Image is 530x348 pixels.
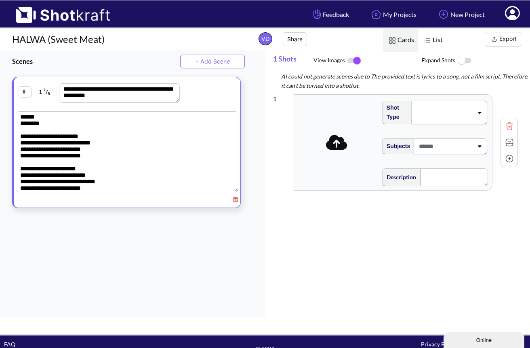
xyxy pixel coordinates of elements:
[383,140,410,153] span: Subjects
[259,32,272,45] span: VD
[313,52,422,69] span: View Images
[503,153,515,165] img: Add Icon
[455,52,473,70] img: ToggleOff Icon
[383,170,416,184] span: Description
[311,10,349,19] span: Feedback
[180,55,245,68] button: + Add Scene
[422,52,530,70] span: Expand Shots
[32,85,57,98] span: 1 /
[4,341,15,348] a: FAQ
[485,32,521,47] button: Export
[12,57,180,66] h3: Scenes
[48,91,50,96] span: 8
[273,72,530,90] div: AI could not generate scenes due to The provided text is lyrics to a song, not a film script. The...
[431,4,491,25] a: New Project
[273,90,518,195] div: 1Shot TypeSubjectsDescriptionTrash IconExpand IconAdd Icon
[444,330,526,348] iframe: chat widget
[437,7,450,21] img: Add Icon
[273,50,313,72] span: 1 Shots
[503,136,515,149] img: Expand Icon
[369,7,383,21] img: Home Icon
[418,29,447,52] span: List
[345,52,363,69] img: ToggleOn Icon
[387,35,397,46] img: Card Icon
[503,120,515,132] img: Trash Icon
[422,35,433,46] img: List Icon
[43,87,46,92] span: 7
[283,32,307,46] button: Share
[383,101,408,124] span: Shot Type
[273,90,290,104] div: 1
[383,29,418,52] span: Cards
[363,4,423,25] a: My Projects
[489,34,499,45] img: Export Icon
[311,7,323,21] img: Hand Icon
